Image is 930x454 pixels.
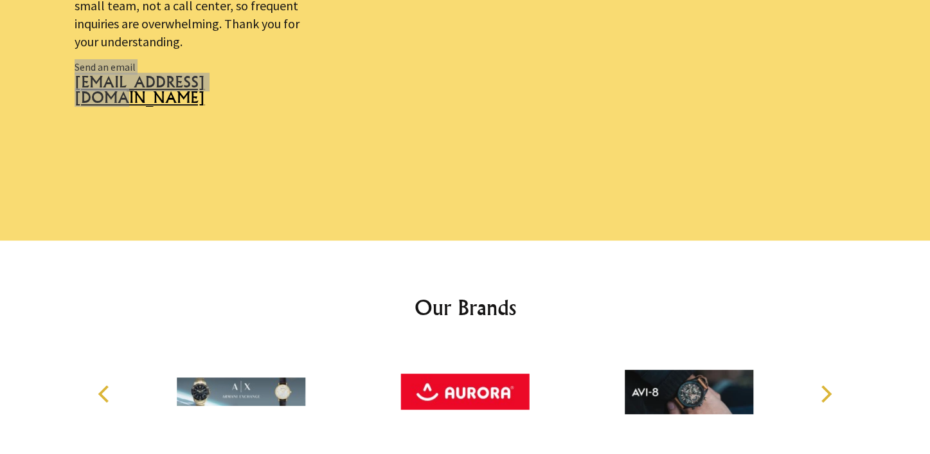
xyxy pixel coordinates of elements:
span: Send an email [75,60,136,73]
button: Next [811,379,839,408]
img: AVI-8 [625,343,753,440]
img: Aurora World [400,343,529,440]
a: [EMAIL_ADDRESS][DOMAIN_NAME] [75,75,314,115]
button: Previous [91,379,120,408]
h2: Our Brands [85,292,846,323]
img: Armani Exchange [177,343,305,440]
